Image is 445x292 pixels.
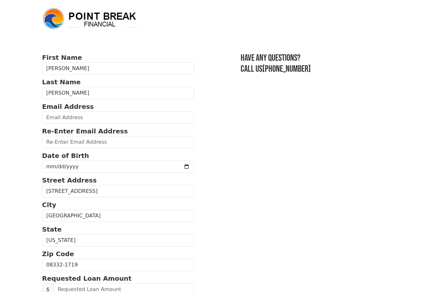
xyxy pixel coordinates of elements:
h3: Call us [241,64,403,75]
strong: Last Name [42,78,81,86]
strong: Re-Enter Email Address [42,127,128,135]
h3: Have any questions? [241,53,403,64]
input: Re-Enter Email Address [42,136,194,148]
input: Zip Code [42,259,194,271]
strong: Email Address [42,103,94,110]
strong: City [42,201,56,209]
strong: First Name [42,54,82,61]
input: Street Address [42,185,194,197]
input: First Name [42,62,194,75]
input: Email Address [42,111,194,124]
input: Last Name [42,87,194,99]
strong: Date of Birth [42,152,89,160]
strong: Zip Code [42,250,74,258]
strong: Street Address [42,176,97,184]
a: [PHONE_NUMBER] [262,64,311,74]
strong: State [42,225,62,233]
img: logo.png [42,7,139,30]
strong: Requested Loan Amount [42,275,132,282]
input: City [42,210,194,222]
